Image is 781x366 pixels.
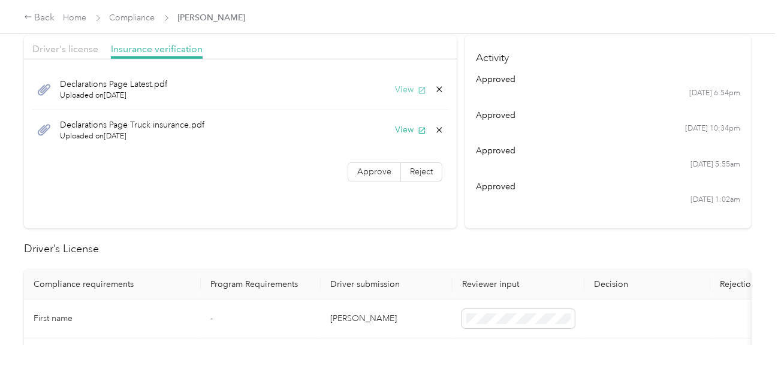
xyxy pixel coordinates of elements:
[110,13,155,23] a: Compliance
[201,270,321,300] th: Program Requirements
[476,109,741,122] div: approved
[321,300,453,338] td: [PERSON_NAME]
[410,167,433,177] span: Reject
[395,83,426,96] button: View
[453,270,584,300] th: Reviewer input
[111,43,203,55] span: Insurance verification
[476,180,741,193] div: approved
[690,195,740,205] time: [DATE] 1:02am
[395,123,426,136] button: View
[24,270,201,300] th: Compliance requirements
[321,270,453,300] th: Driver submission
[24,300,201,338] td: First name
[584,270,710,300] th: Decision
[690,159,740,170] time: [DATE] 5:55am
[34,313,73,323] span: First name
[24,241,751,257] h2: Driver’s License
[24,11,55,25] div: Back
[60,119,204,131] span: Declarations Page Truck insurance.pdf
[357,167,391,177] span: Approve
[476,144,741,157] div: approved
[32,43,98,55] span: Driver's license
[465,35,751,73] h4: Activity
[60,131,204,142] span: Uploaded on [DATE]
[60,78,167,90] span: Declarations Page Latest.pdf
[685,123,740,134] time: [DATE] 10:34pm
[714,299,781,366] iframe: Everlance-gr Chat Button Frame
[476,73,741,86] div: approved
[60,90,167,101] span: Uploaded on [DATE]
[178,11,246,24] span: [PERSON_NAME]
[64,13,87,23] a: Home
[689,88,740,99] time: [DATE] 6:54pm
[201,300,321,338] td: -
